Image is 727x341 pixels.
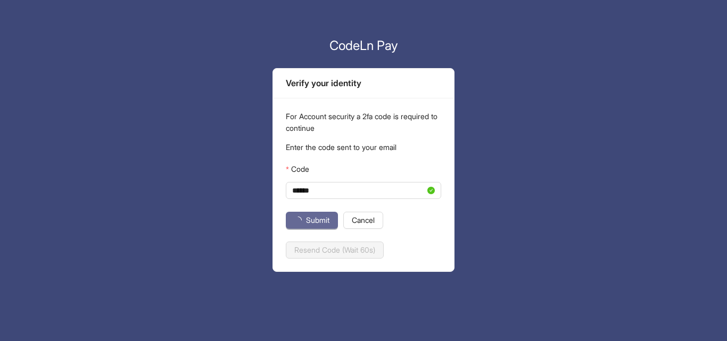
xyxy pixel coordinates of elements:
[293,215,303,225] span: loading
[272,36,455,55] p: CodeLn Pay
[294,244,375,256] span: Resend Code (Wait 60s)
[292,185,425,196] input: Code
[343,212,383,229] button: Cancel
[286,242,384,259] button: Resend Code (Wait 60s)
[286,142,441,153] p: Enter the code sent to your email
[306,214,329,226] span: Submit
[286,212,338,229] button: Submit
[286,77,441,90] div: Verify your identity
[286,161,309,178] label: Code
[352,214,375,226] span: Cancel
[286,111,441,134] p: For Account security a 2fa code is required to continue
